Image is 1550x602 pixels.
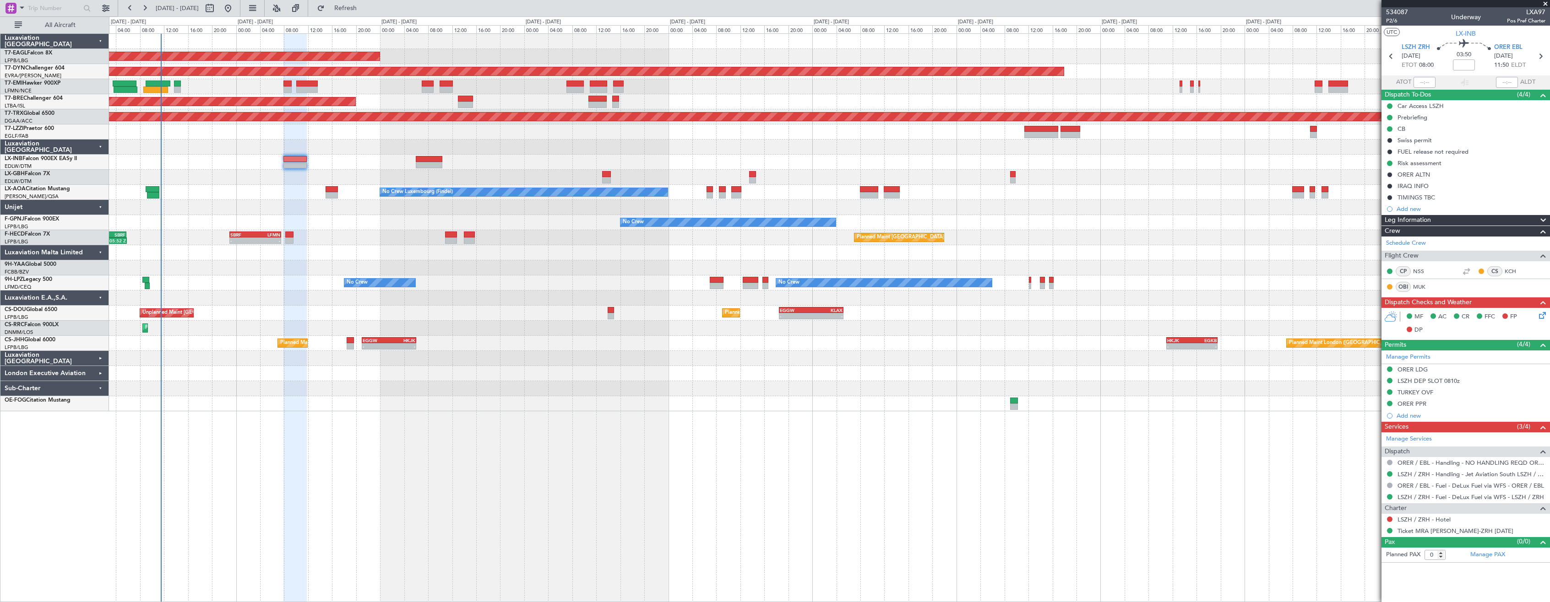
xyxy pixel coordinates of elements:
[5,65,65,71] a: T7-DYNChallenger 604
[1148,25,1172,33] div: 08:00
[1245,25,1268,33] div: 00:00
[5,156,77,161] a: LX-INBFalcon 900EX EASy II
[1517,422,1530,431] span: (3/4)
[814,18,849,26] div: [DATE] - [DATE]
[5,96,23,101] span: T7-BRE
[5,96,63,101] a: T7-BREChallenger 604
[716,25,740,33] div: 08:00
[1507,7,1545,17] span: LXA97
[28,1,81,15] input: Trip Number
[5,307,57,312] a: CS-DOUGlobal 6500
[1398,516,1451,523] a: LSZH / ZRH - Hotel
[5,238,28,245] a: LFPB/LBG
[1451,12,1481,22] div: Underway
[932,25,956,33] div: 20:00
[1396,266,1411,276] div: CP
[1246,18,1281,26] div: [DATE] - [DATE]
[1487,266,1502,276] div: CS
[1385,340,1406,350] span: Permits
[1398,182,1429,190] div: IRAQ INFO
[5,171,25,177] span: LX-GBH
[837,25,860,33] div: 04:00
[1397,412,1545,419] div: Add new
[1005,25,1028,33] div: 08:00
[1398,113,1427,121] div: Prebriefing
[572,25,596,33] div: 08:00
[1386,17,1408,25] span: P2/6
[1221,25,1245,33] div: 20:00
[1398,482,1544,489] a: ORER / EBL - Fuel - DeLux Fuel via WFS - ORER / EBL
[1077,25,1100,33] div: 20:00
[5,277,52,282] a: 9H-LPZLegacy 500
[382,185,453,199] div: No Crew Luxembourg (Findel)
[452,25,476,33] div: 12:00
[5,344,28,351] a: LFPB/LBG
[284,25,308,33] div: 08:00
[1289,336,1398,350] div: Planned Maint London ([GEOGRAPHIC_DATA])
[326,5,365,11] span: Refresh
[1517,339,1530,349] span: (4/4)
[404,25,428,33] div: 04:00
[236,25,260,33] div: 00:00
[256,238,281,243] div: -
[740,25,764,33] div: 12:00
[1173,25,1196,33] div: 12:00
[548,25,572,33] div: 04:00
[5,133,28,140] a: EGLF/FAB
[1398,527,1513,535] a: Ticket MRA [PERSON_NAME]-ZRH [DATE]
[380,25,404,33] div: 00:00
[5,118,33,124] a: DGAA/ACC
[1438,312,1447,322] span: AC
[669,25,692,33] div: 00:00
[363,338,389,343] div: EGGW
[1398,148,1468,156] div: FUEL release not required
[5,72,61,79] a: EVRA/[PERSON_NAME]
[260,25,284,33] div: 04:00
[145,321,240,335] div: Planned Maint Lagos ([PERSON_NAME])
[1269,25,1293,33] div: 04:00
[1398,102,1444,110] div: Car Access LSZH
[524,25,548,33] div: 00:00
[5,337,55,343] a: CS-JHHGlobal 6000
[5,50,27,56] span: T7-EAGL
[5,284,31,290] a: LFMD/CEQ
[5,262,56,267] a: 9H-YAAGlobal 5000
[5,171,50,177] a: LX-GBHFalcon 7X
[100,232,125,237] div: SBRF
[1192,338,1217,343] div: EGKB
[308,25,332,33] div: 12:00
[1385,503,1407,514] span: Charter
[1385,251,1419,261] span: Flight Crew
[347,276,368,290] div: No Crew
[908,25,932,33] div: 16:00
[1398,459,1545,467] a: ORER / EBL - Handling - NO HANDLING REQD ORER/EBL
[1494,52,1513,61] span: [DATE]
[1398,136,1432,144] div: Swiss permit
[332,25,356,33] div: 16:00
[811,307,843,313] div: KLAX
[5,81,22,86] span: T7-EMI
[596,25,620,33] div: 12:00
[644,25,668,33] div: 20:00
[1385,215,1431,226] span: Leg Information
[780,313,811,319] div: -
[5,231,25,237] span: F-HECD
[812,25,836,33] div: 00:00
[280,336,424,350] div: Planned Maint [GEOGRAPHIC_DATA] ([GEOGRAPHIC_DATA])
[5,398,71,403] a: OE-FOGCitation Mustang
[1385,90,1431,100] span: Dispatch To-Dos
[1520,78,1535,87] span: ALDT
[1507,17,1545,25] span: Pos Pref Charter
[1396,78,1411,87] span: ATOT
[1419,61,1434,70] span: 08:00
[789,25,812,33] div: 20:00
[860,25,884,33] div: 08:00
[1398,470,1545,478] a: LSZH / ZRH - Handling - Jet Aviation South LSZH / ZRH
[1102,18,1137,26] div: [DATE] - [DATE]
[500,25,524,33] div: 20:00
[5,398,26,403] span: OE-FOG
[1517,537,1530,546] span: (0/0)
[356,25,380,33] div: 20:00
[111,18,146,26] div: [DATE] - [DATE]
[1517,90,1530,99] span: (4/4)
